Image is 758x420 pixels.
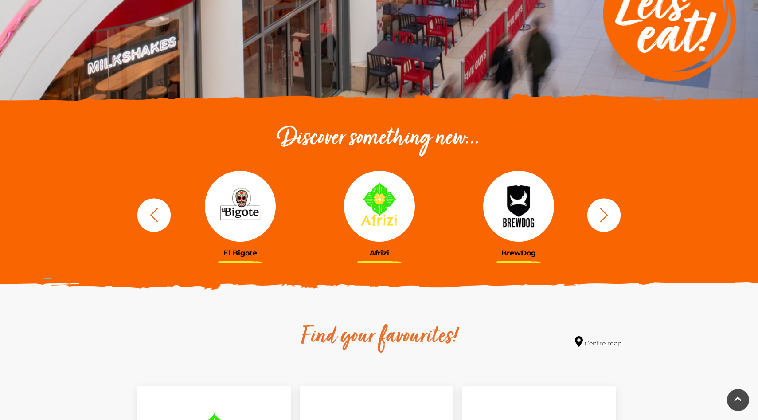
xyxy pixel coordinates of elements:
h3: Afrizi [316,249,442,257]
h2: Discover something new... [133,125,625,153]
a: BrewDog [456,171,582,257]
h3: BrewDog [456,249,582,257]
a: Afrizi [316,171,442,257]
a: Centre map [575,336,621,348]
a: El Bigote [177,171,303,257]
h2: Find your favourites! [217,323,541,351]
h3: El Bigote [177,249,303,257]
